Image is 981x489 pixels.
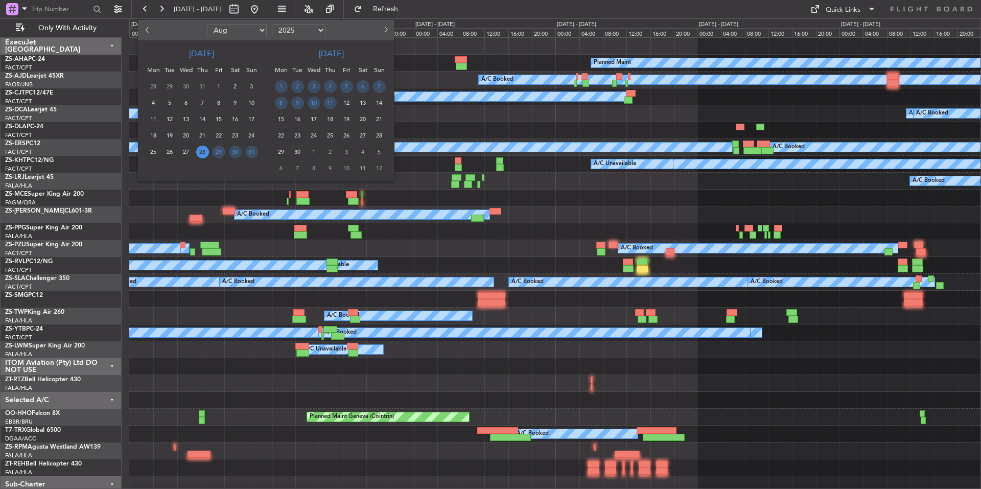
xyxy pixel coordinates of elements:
[227,78,243,95] div: 2-8-2025
[291,80,304,93] span: 2
[322,62,338,78] div: Thu
[211,144,227,160] div: 29-8-2025
[322,127,338,144] div: 25-9-2025
[227,144,243,160] div: 30-8-2025
[338,127,355,144] div: 26-9-2025
[340,80,353,93] span: 5
[371,144,387,160] div: 5-10-2025
[178,111,194,127] div: 13-8-2025
[213,113,225,126] span: 15
[275,162,288,175] span: 6
[145,127,161,144] div: 18-8-2025
[229,129,242,142] span: 23
[145,111,161,127] div: 11-8-2025
[371,78,387,95] div: 7-9-2025
[272,24,325,36] select: Select year
[291,97,304,109] span: 9
[178,78,194,95] div: 30-7-2025
[371,95,387,111] div: 14-9-2025
[273,95,289,111] div: 8-9-2025
[324,97,337,109] span: 11
[273,144,289,160] div: 29-9-2025
[211,62,227,78] div: Fri
[161,111,178,127] div: 12-8-2025
[291,162,304,175] span: 7
[355,111,371,127] div: 20-9-2025
[289,62,306,78] div: Tue
[147,129,160,142] span: 18
[338,62,355,78] div: Fri
[194,78,211,95] div: 31-7-2025
[180,113,193,126] span: 13
[163,146,176,158] span: 26
[178,144,194,160] div: 27-8-2025
[245,129,258,142] span: 24
[213,97,225,109] span: 8
[161,127,178,144] div: 19-8-2025
[289,160,306,176] div: 7-10-2025
[355,78,371,95] div: 6-9-2025
[142,22,153,38] button: Previous month
[340,129,353,142] span: 26
[161,62,178,78] div: Tue
[196,146,209,158] span: 28
[178,95,194,111] div: 6-8-2025
[306,111,322,127] div: 17-9-2025
[163,129,176,142] span: 19
[163,113,176,126] span: 12
[322,144,338,160] div: 2-10-2025
[227,111,243,127] div: 16-8-2025
[340,146,353,158] span: 3
[322,95,338,111] div: 11-9-2025
[273,160,289,176] div: 6-10-2025
[227,62,243,78] div: Sat
[213,146,225,158] span: 29
[196,97,209,109] span: 7
[194,111,211,127] div: 14-8-2025
[227,95,243,111] div: 9-8-2025
[245,146,258,158] span: 31
[211,111,227,127] div: 15-8-2025
[306,127,322,144] div: 24-9-2025
[289,78,306,95] div: 2-9-2025
[306,62,322,78] div: Wed
[178,127,194,144] div: 20-8-2025
[147,80,160,93] span: 28
[229,80,242,93] span: 2
[324,162,337,175] span: 9
[289,95,306,111] div: 9-9-2025
[289,111,306,127] div: 16-9-2025
[194,127,211,144] div: 21-8-2025
[180,146,193,158] span: 27
[291,146,304,158] span: 30
[163,80,176,93] span: 29
[147,146,160,158] span: 25
[371,111,387,127] div: 21-9-2025
[245,113,258,126] span: 17
[161,95,178,111] div: 5-8-2025
[357,80,369,93] span: 6
[324,129,337,142] span: 25
[243,111,260,127] div: 17-8-2025
[178,62,194,78] div: Wed
[275,97,288,109] span: 8
[373,97,386,109] span: 14
[161,144,178,160] div: 26-8-2025
[194,144,211,160] div: 28-8-2025
[196,80,209,93] span: 31
[306,144,322,160] div: 1-10-2025
[355,160,371,176] div: 11-10-2025
[338,160,355,176] div: 10-10-2025
[211,127,227,144] div: 22-8-2025
[357,113,369,126] span: 20
[357,97,369,109] span: 13
[371,160,387,176] div: 12-10-2025
[291,129,304,142] span: 23
[145,95,161,111] div: 4-8-2025
[324,80,337,93] span: 4
[147,113,160,126] span: 11
[180,80,193,93] span: 30
[227,127,243,144] div: 23-8-2025
[145,144,161,160] div: 25-8-2025
[338,111,355,127] div: 19-9-2025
